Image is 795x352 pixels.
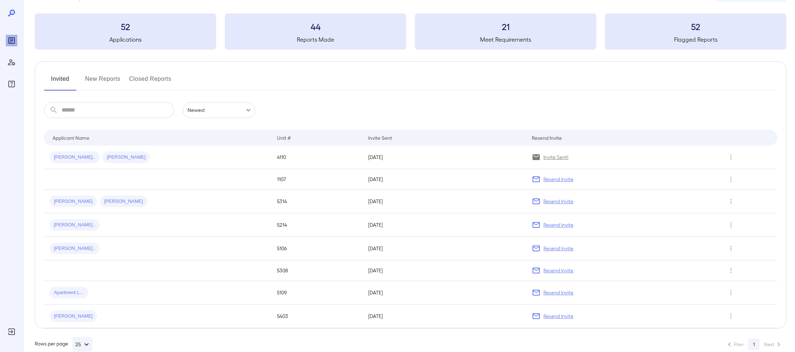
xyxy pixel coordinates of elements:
[50,289,88,296] span: Apartment L...
[50,222,100,229] span: [PERSON_NAME]..
[725,310,737,322] button: Row Actions
[722,339,786,350] nav: pagination navigation
[543,221,573,229] p: Resend Invite
[52,133,89,142] div: Applicant Name
[725,196,737,207] button: Row Actions
[271,213,362,237] td: 5214
[543,267,573,274] p: Resend Invite
[50,313,97,320] span: [PERSON_NAME]
[225,21,406,32] h3: 44
[271,281,362,305] td: 5109
[543,289,573,296] p: Resend Invite
[362,237,526,260] td: [DATE]
[725,151,737,163] button: Row Actions
[725,173,737,185] button: Row Actions
[6,35,17,46] div: Reports
[85,73,121,91] button: New Reports
[605,21,786,32] h3: 52
[102,154,150,161] span: [PERSON_NAME]
[415,35,596,44] h5: Meet Requirements
[362,260,526,281] td: [DATE]
[368,133,392,142] div: Invite Sent
[362,146,526,169] td: [DATE]
[362,190,526,213] td: [DATE]
[6,56,17,68] div: Manage Users
[271,190,362,213] td: 5314
[35,337,92,352] div: Rows per page
[362,281,526,305] td: [DATE]
[362,305,526,328] td: [DATE]
[72,337,92,352] button: 25
[100,198,147,205] span: [PERSON_NAME]
[44,73,76,91] button: Invited
[543,154,568,161] p: Invite Sent!
[543,313,573,320] p: Resend Invite
[271,146,362,169] td: 4110
[271,237,362,260] td: 5106
[362,213,526,237] td: [DATE]
[50,154,100,161] span: [PERSON_NAME]..
[543,245,573,252] p: Resend Invite
[271,305,362,328] td: 5403
[532,133,562,142] div: Resend Invite
[725,265,737,276] button: Row Actions
[725,243,737,254] button: Row Actions
[35,35,216,44] h5: Applications
[6,326,17,338] div: Log Out
[50,198,97,205] span: [PERSON_NAME]
[725,287,737,298] button: Row Actions
[725,219,737,231] button: Row Actions
[35,21,216,32] h3: 52
[35,13,786,50] summary: 52Applications44Reports Made21Meet Requirements52Flagged Reports
[543,176,573,183] p: Resend Invite
[277,133,291,142] div: Unit #
[271,260,362,281] td: 5308
[183,102,255,118] div: Newest
[748,339,760,350] button: page 1
[225,35,406,44] h5: Reports Made
[129,73,172,91] button: Closed Reports
[50,245,100,252] span: [PERSON_NAME]..
[271,169,362,190] td: 1107
[605,35,786,44] h5: Flagged Reports
[415,21,596,32] h3: 21
[362,169,526,190] td: [DATE]
[543,198,573,205] p: Resend Invite
[6,78,17,90] div: FAQ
